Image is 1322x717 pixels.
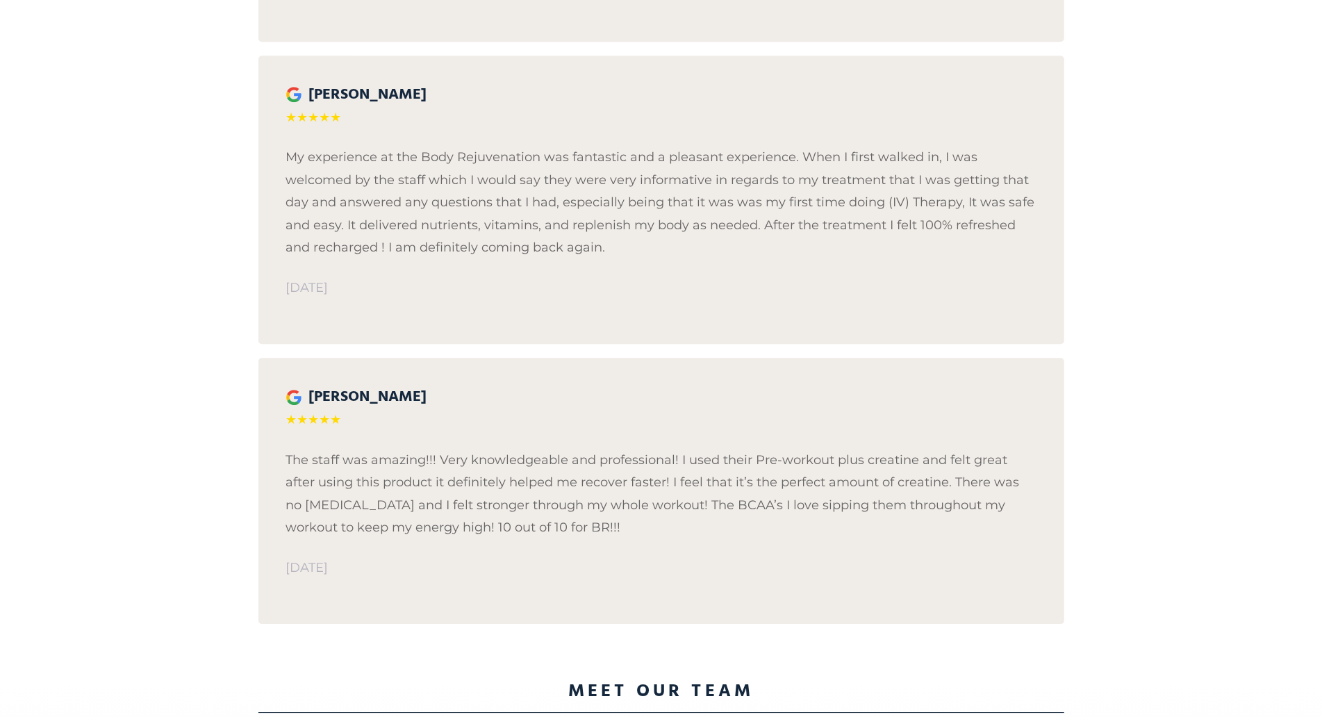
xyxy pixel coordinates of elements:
[286,106,1036,129] p: ★★★★★
[309,83,427,107] strong: [PERSON_NAME]
[286,277,1036,299] p: [DATE]
[286,146,1036,258] p: My experience at the Body Rejuvenation was fantastic and a pleasant experience. When I first walk...
[258,679,1064,712] h3: Meet Our Team
[286,449,1036,539] p: The staff was amazing!!! Very knowledgeable and professional! I used their Pre-workout plus creat...
[286,409,1036,431] p: ★★★★★
[286,557,1036,579] p: [DATE]
[309,385,427,409] strong: [PERSON_NAME]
